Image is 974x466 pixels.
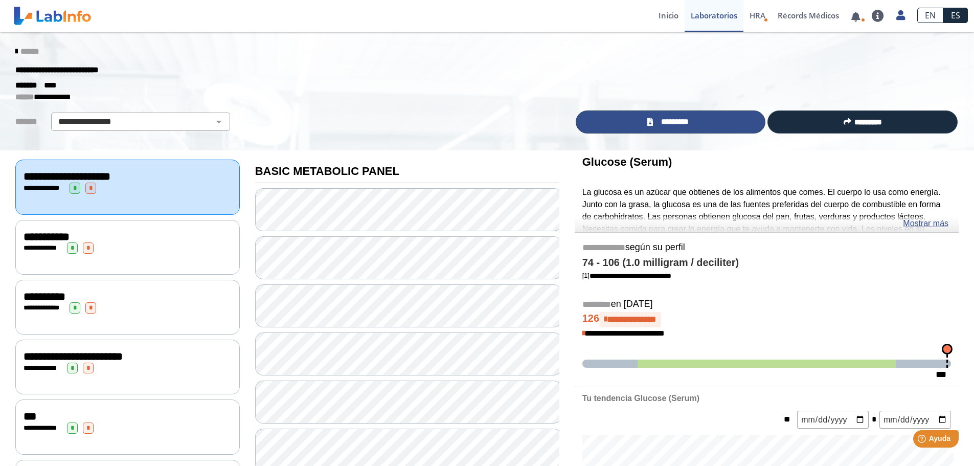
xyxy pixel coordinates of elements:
[582,242,951,254] h5: según su perfil
[582,257,951,269] h4: 74 - 106 (1.0 milligram / deciliter)
[943,8,968,23] a: ES
[582,312,951,327] h4: 126
[750,10,765,20] span: HRA
[255,165,399,177] b: BASIC METABOLIC PANEL
[917,8,943,23] a: EN
[883,426,963,455] iframe: Help widget launcher
[903,217,948,230] a: Mostrar más
[582,394,699,403] b: Tu tendencia Glucose (Serum)
[582,299,951,310] h5: en [DATE]
[582,186,951,260] p: La glucosa es un azúcar que obtienes de los alimentos que comes. El cuerpo lo usa como energía. J...
[582,156,672,168] b: Glucose (Serum)
[582,272,671,279] a: [1]
[879,411,951,429] input: mm/dd/yyyy
[797,411,869,429] input: mm/dd/yyyy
